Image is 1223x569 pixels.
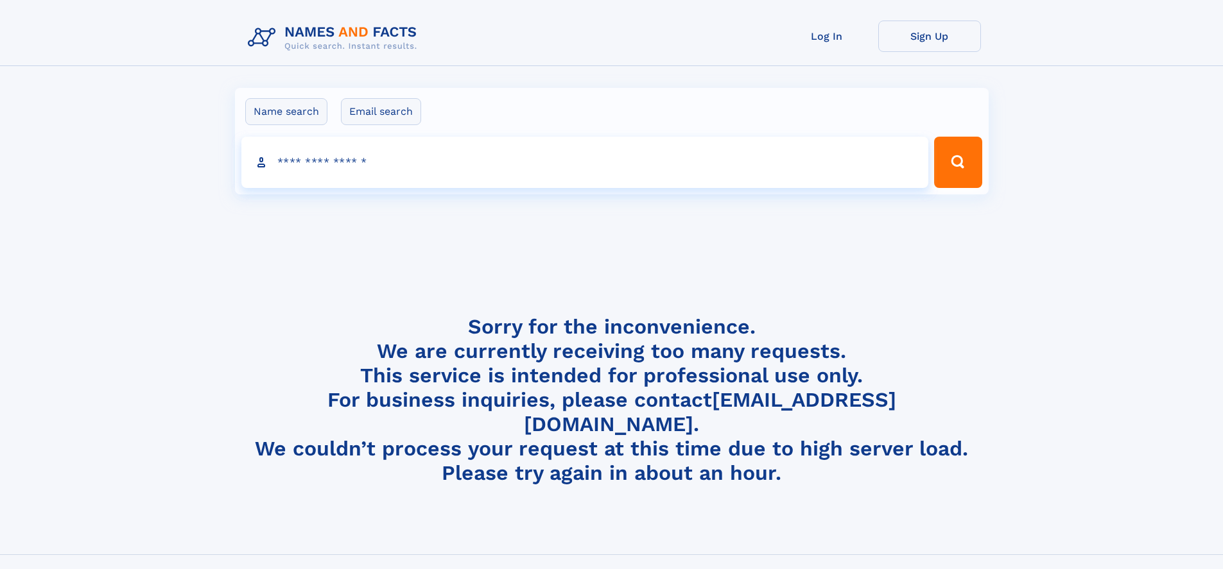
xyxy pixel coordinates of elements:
[934,137,982,188] button: Search Button
[241,137,929,188] input: search input
[878,21,981,52] a: Sign Up
[341,98,421,125] label: Email search
[245,98,327,125] label: Name search
[243,21,428,55] img: Logo Names and Facts
[776,21,878,52] a: Log In
[524,387,896,436] a: [EMAIL_ADDRESS][DOMAIN_NAME]
[243,314,981,486] h4: Sorry for the inconvenience. We are currently receiving too many requests. This service is intend...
